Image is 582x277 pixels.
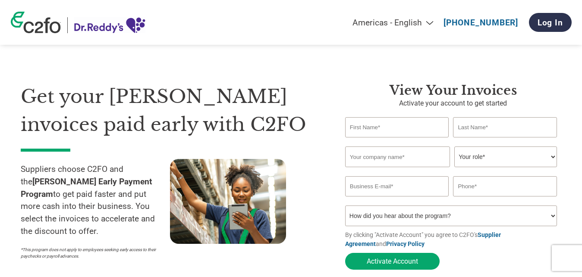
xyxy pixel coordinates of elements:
[444,18,518,28] a: [PHONE_NUMBER]
[345,138,449,143] div: Invalid first name or first name is too long
[345,117,449,137] input: First Name*
[21,177,152,199] strong: [PERSON_NAME] Early Payment Program
[170,159,286,244] img: supply chain worker
[345,83,561,98] h3: View Your Invoices
[345,197,449,202] div: Inavlid Email Address
[345,146,450,167] input: Your company name*
[453,117,557,137] input: Last Name*
[345,176,449,196] input: Invalid Email format
[529,13,572,32] a: Log In
[453,197,557,202] div: Inavlid Phone Number
[11,12,61,33] img: c2fo logo
[345,98,561,109] p: Activate your account to get started
[21,246,161,259] p: *This program does not apply to employees seeking early access to their paychecks or payroll adva...
[454,146,557,167] select: Title/Role
[386,240,425,247] a: Privacy Policy
[453,138,557,143] div: Invalid last name or last name is too long
[345,253,440,270] button: Activate Account
[453,176,557,196] input: Phone*
[21,163,170,238] p: Suppliers choose C2FO and the to get paid faster and put more cash into their business. You selec...
[74,17,146,33] img: Dr. Reddy’s
[345,168,557,173] div: Invalid company name or company name is too long
[21,83,319,138] h1: Get your [PERSON_NAME] invoices paid early with C2FO
[345,230,561,249] p: By clicking "Activate Account" you agree to C2FO's and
